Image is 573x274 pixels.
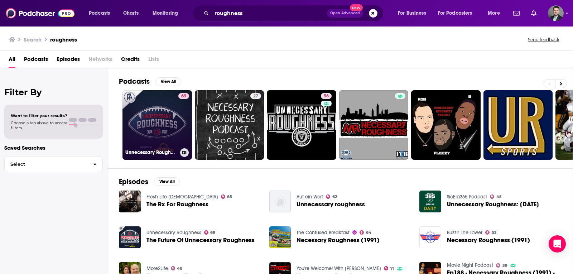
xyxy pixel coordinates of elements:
[360,230,371,235] a: 64
[181,93,186,100] span: 69
[548,5,564,21] button: Show profile menu
[84,8,119,19] button: open menu
[327,9,363,18] button: Open AdvancedNew
[121,53,140,68] a: Credits
[212,8,327,19] input: Search podcasts, credits, & more...
[171,266,183,270] a: 48
[496,195,502,198] span: 45
[122,90,192,160] a: 69Unnecessary Roughness
[321,93,332,99] a: 56
[490,194,502,199] a: 45
[89,8,110,18] span: Podcasts
[119,177,180,186] a: EpisodesView All
[119,77,150,86] h2: Podcasts
[5,162,87,167] span: Select
[50,36,77,43] h3: roughness
[125,149,177,155] h3: Unnecessary Roughness
[210,231,215,234] span: 69
[253,93,258,100] span: 27
[267,90,336,160] a: 56
[88,53,112,68] span: Networks
[204,230,216,235] a: 69
[393,8,435,19] button: open menu
[483,8,509,19] button: open menu
[146,265,168,271] a: More2Life
[366,231,371,234] span: 64
[24,53,48,68] a: Podcasts
[4,144,103,151] p: Saved Searches
[148,8,187,19] button: open menu
[155,77,181,86] button: View All
[492,231,497,234] span: 53
[119,8,143,19] a: Charts
[146,201,208,207] a: The Rx For Roughness
[250,93,261,99] a: 27
[384,266,394,270] a: 71
[528,7,539,19] a: Show notifications dropdown
[350,4,363,11] span: New
[485,230,497,235] a: 53
[148,53,159,68] span: Lists
[488,8,500,18] span: More
[510,7,523,19] a: Show notifications dropdown
[123,8,139,18] span: Charts
[178,93,189,99] a: 69
[119,226,141,248] img: The Future Of Unnecessary Roughness
[297,201,365,207] a: Unnecessary roughness
[24,36,42,43] h3: Search
[297,230,350,236] a: The Confused Breakfast
[199,5,390,21] div: Search podcasts, credits, & more...
[548,5,564,21] span: Logged in as sstewart9
[154,177,180,186] button: View All
[447,194,487,200] a: SicEm365 Podcast
[447,237,530,243] a: Necessary Roughness (1991)
[177,267,182,270] span: 48
[419,191,441,212] img: Unnecessary Roughness: April 11, 2017
[496,263,507,268] a: 39
[269,226,291,248] img: Necessary Roughness (1991)
[447,201,539,207] a: Unnecessary Roughness: April 11, 2017
[447,201,539,207] span: Unnecessary Roughness: [DATE]
[146,230,201,236] a: Unnecessary Roughness
[11,113,67,118] span: Want to filter your results?
[390,267,394,270] span: 71
[4,156,103,172] button: Select
[9,53,15,68] a: All
[4,87,103,97] h2: Filter By
[11,120,67,130] span: Choose a tab above to access filters.
[419,226,441,248] img: Necessary Roughness (1991)
[119,191,141,212] a: The Rx For Roughness
[153,8,178,18] span: Monitoring
[119,177,148,186] h2: Episodes
[433,8,483,19] button: open menu
[548,5,564,21] img: User Profile
[297,237,380,243] a: Necessary Roughness (1991)
[269,191,291,212] img: Unnecessary roughness
[332,195,337,198] span: 62
[297,265,381,271] a: You're Welcome! With Chael Sonnen
[447,230,482,236] a: Buzzn The Tower
[6,6,74,20] img: Podchaser - Follow, Share and Rate Podcasts
[526,37,562,43] button: Send feedback
[326,194,337,199] a: 62
[146,237,255,243] span: The Future Of Unnecessary Roughness
[324,93,329,100] span: 56
[438,8,472,18] span: For Podcasters
[195,90,264,160] a: 27
[549,235,566,253] div: Open Intercom Messenger
[57,53,80,68] a: Episodes
[119,77,181,86] a: PodcastsView All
